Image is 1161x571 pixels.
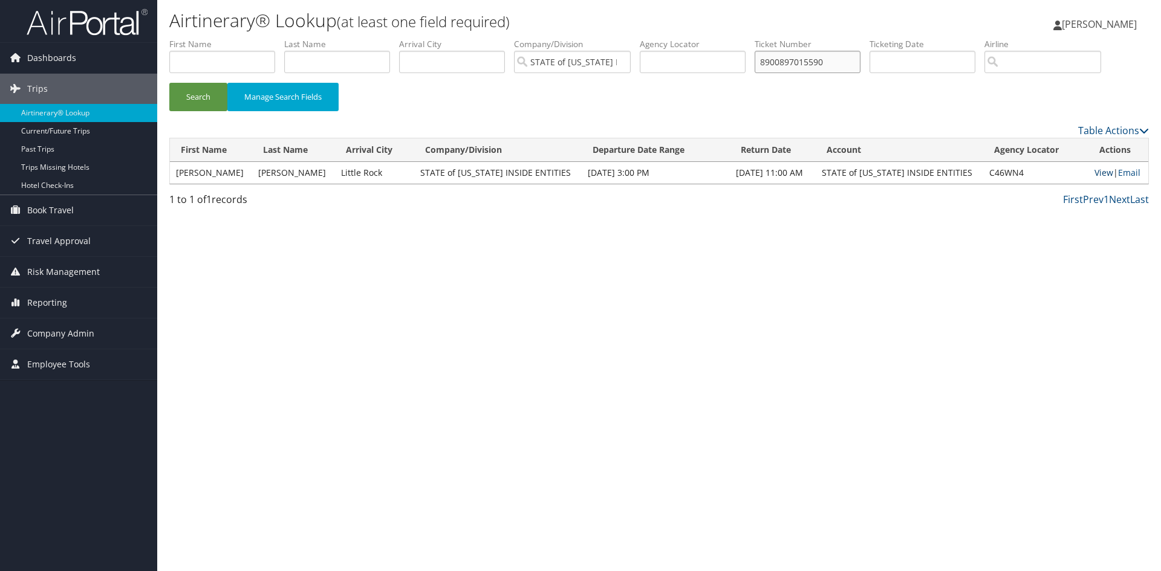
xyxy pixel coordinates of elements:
span: Employee Tools [27,349,90,379]
a: Prev [1083,193,1104,206]
div: 1 to 1 of records [169,192,401,213]
a: 1 [1104,193,1109,206]
a: Next [1109,193,1130,206]
th: Agency Locator: activate to sort column ascending [983,138,1088,162]
td: | [1088,162,1148,184]
th: First Name: activate to sort column ascending [170,138,252,162]
th: Return Date: activate to sort column ascending [730,138,815,162]
td: STATE of [US_STATE] INSIDE ENTITIES [414,162,582,184]
td: Little Rock [335,162,414,184]
td: [DATE] 3:00 PM [582,162,730,184]
td: STATE of [US_STATE] INSIDE ENTITIES [816,162,984,184]
a: View [1094,167,1113,178]
label: First Name [169,38,284,50]
small: (at least one field required) [337,11,510,31]
button: Manage Search Fields [227,83,339,111]
button: Search [169,83,227,111]
a: Email [1118,167,1140,178]
span: Travel Approval [27,226,91,256]
span: 1 [206,193,212,206]
label: Last Name [284,38,399,50]
a: First [1063,193,1083,206]
th: Account: activate to sort column ascending [816,138,984,162]
th: Company/Division [414,138,582,162]
label: Ticket Number [755,38,870,50]
th: Last Name: activate to sort column ascending [252,138,334,162]
td: [DATE] 11:00 AM [730,162,815,184]
th: Actions [1088,138,1148,162]
span: [PERSON_NAME] [1062,18,1137,31]
th: Departure Date Range: activate to sort column ascending [582,138,730,162]
span: Reporting [27,288,67,318]
label: Company/Division [514,38,640,50]
label: Arrival City [399,38,514,50]
span: Book Travel [27,195,74,225]
td: C46WN4 [983,162,1088,184]
td: [PERSON_NAME] [170,162,252,184]
span: Trips [27,74,48,104]
span: Company Admin [27,318,94,349]
h1: Airtinerary® Lookup [169,8,822,33]
td: [PERSON_NAME] [252,162,334,184]
span: Dashboards [27,43,76,73]
a: [PERSON_NAME] [1053,6,1149,42]
img: airportal-logo.png [27,8,148,36]
th: Arrival City: activate to sort column ascending [335,138,414,162]
a: Table Actions [1078,124,1149,137]
span: Risk Management [27,257,100,287]
a: Last [1130,193,1149,206]
label: Ticketing Date [870,38,984,50]
label: Airline [984,38,1110,50]
label: Agency Locator [640,38,755,50]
